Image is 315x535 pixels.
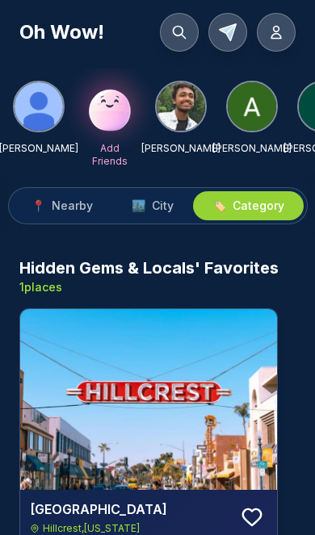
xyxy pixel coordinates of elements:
img: Matthew Miller [15,82,63,131]
img: Anna Miller [228,82,276,131]
span: 🏙️ [132,198,145,214]
img: NIKHIL AGARWAL [157,82,205,131]
h4: [GEOGRAPHIC_DATA] [30,499,230,519]
img: Add Friends [84,81,136,132]
span: City [152,198,174,214]
span: 🏷️ [212,198,226,214]
span: 📍 [31,198,45,214]
button: 📍Nearby [12,191,112,220]
button: 🏷️Category [193,191,304,220]
img: University Avenue Shopping District [20,309,277,490]
p: Add Friends [84,142,136,168]
p: 1 places [19,279,279,295]
p: [PERSON_NAME] [141,142,220,155]
span: Hillcrest , [US_STATE] [43,522,140,535]
span: Nearby [52,198,93,214]
span: Category [233,198,284,214]
h3: Hidden Gems & Locals' Favorites [19,257,279,279]
p: [PERSON_NAME] [212,142,292,155]
h1: Oh Wow! [19,19,104,45]
button: 🏙️City [112,191,193,220]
